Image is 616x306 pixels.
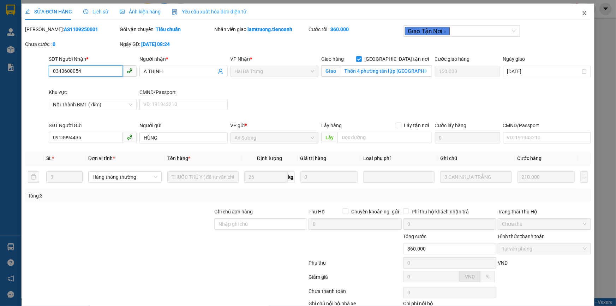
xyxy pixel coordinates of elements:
button: plus [580,171,588,183]
div: CMND/Passport [503,122,591,129]
span: Tổng cước [403,234,426,239]
span: Giao hàng [321,56,344,62]
span: clock-circle [83,9,88,14]
span: VP Nhận [231,56,250,62]
span: phone [127,134,132,140]
span: Lấy [321,132,337,143]
label: Ghi chú đơn hàng [214,209,253,214]
th: Loại phụ phí [360,152,437,165]
span: Giao [321,65,340,77]
span: user-add [218,69,223,74]
b: 360.000 [330,27,349,32]
span: phone [127,68,132,73]
span: kg [288,171,295,183]
div: Người gửi [139,122,227,129]
div: Phụ thu [308,259,403,271]
span: edit [25,9,30,14]
b: Tiêu chuẩn [156,27,181,32]
input: Ngày giao [507,67,580,75]
label: Ngày giao [503,56,525,62]
input: Cước giao hàng [435,66,500,77]
span: Chưa thu [502,219,587,229]
label: Cước giao hàng [435,56,470,62]
span: VND [465,274,475,279]
input: Giao tận nơi [340,65,432,77]
div: Cước rồi : [309,25,402,33]
span: SL [46,155,52,161]
div: Chưa thanh toán [308,287,403,300]
div: SĐT Người Nhận [49,55,137,63]
div: Gói vận chuyển: [120,25,213,33]
div: VP gửi [231,122,318,129]
input: Dọc đường [337,132,432,143]
span: Giá trị hàng [300,155,327,161]
div: SĐT Người Gửi [49,122,137,129]
div: Ngày GD: [120,40,213,48]
div: [PERSON_NAME]: [25,25,118,33]
input: Ghi Chú [440,171,512,183]
div: Nhân viên giao: [214,25,307,33]
span: Hàng thông thường [92,172,157,182]
span: Phí thu hộ khách nhận trả [409,208,472,216]
span: Yêu cầu xuất hóa đơn điện tử [172,9,246,14]
span: % [486,274,489,279]
span: Tại văn phòng [502,243,587,254]
div: CMND/Passport [139,88,227,96]
label: Hình thức thanh toán [498,234,545,239]
span: Thu Hộ [309,209,325,214]
span: close [582,10,587,16]
span: Chuyển khoản ng. gửi [348,208,402,216]
span: Hai Bà Trưng [235,66,314,77]
label: Cước lấy hàng [435,123,467,128]
button: delete [28,171,39,183]
span: Lấy hàng [321,123,342,128]
span: Cước hàng [518,155,542,161]
div: Chưa cước : [25,40,118,48]
span: picture [120,9,125,14]
span: Nội Thành BMT (7km) [53,99,132,110]
div: Trạng thái Thu Hộ [498,208,591,216]
span: [GEOGRAPHIC_DATA] tận nơi [362,55,432,63]
span: Định lượng [257,155,282,161]
span: An Sương [235,133,314,143]
b: lamtruong.tienoanh [248,27,293,32]
th: Ghi chú [437,152,514,165]
span: Đơn vị tính [88,155,115,161]
input: 0 [518,171,575,183]
span: close [443,30,447,34]
img: icon [172,9,178,15]
span: SỬA ĐƠN HÀNG [25,9,72,14]
input: 0 [300,171,358,183]
b: [DATE] 08:24 [141,41,170,47]
span: Lịch sử [83,9,108,14]
button: Close [575,4,594,23]
div: Người nhận [139,55,227,63]
span: VND [498,260,508,266]
b: AS1109250001 [64,27,98,32]
div: Tổng: 3 [28,192,238,200]
span: Giao Tận Nơi [405,27,450,35]
input: Ghi chú đơn hàng [214,218,307,230]
div: Giảm giá [308,273,403,286]
span: Lấy tận nơi [401,122,432,129]
input: VD: Bàn, Ghế [167,171,239,183]
div: Khu vực [49,88,137,96]
span: Ảnh kiện hàng [120,9,161,14]
b: 0 [53,41,55,47]
input: Cước lấy hàng [435,132,500,143]
span: Tên hàng [167,155,190,161]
